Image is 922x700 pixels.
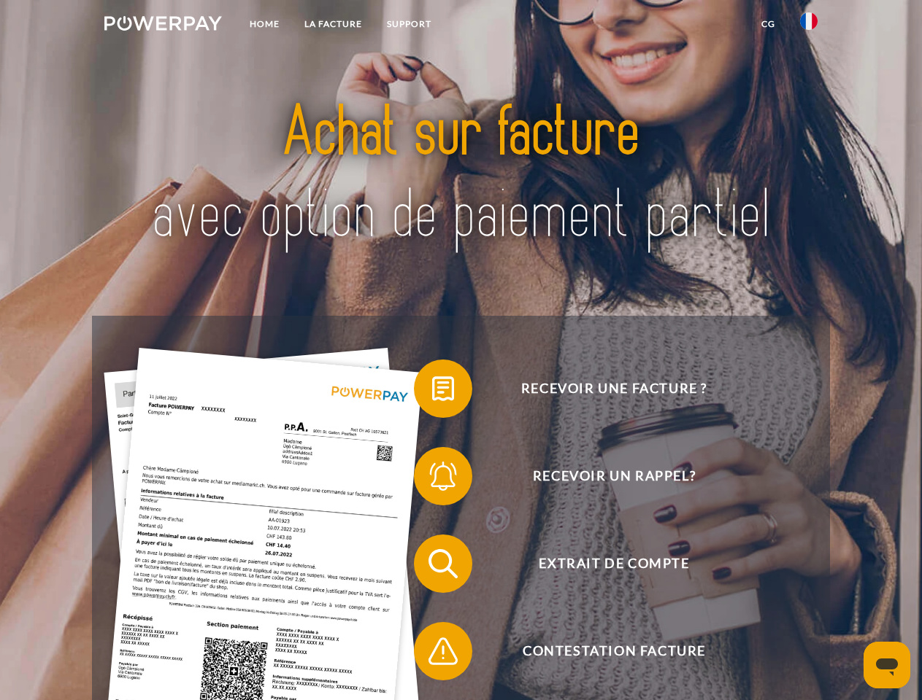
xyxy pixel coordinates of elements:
img: fr [800,12,818,30]
span: Contestation Facture [435,622,793,680]
img: logo-powerpay-white.svg [104,16,222,31]
a: Home [237,11,292,37]
a: Support [374,11,444,37]
a: CG [749,11,788,37]
img: qb_bill.svg [425,370,461,407]
img: qb_search.svg [425,545,461,582]
img: qb_bell.svg [425,458,461,494]
button: Extrait de compte [414,534,794,593]
span: Extrait de compte [435,534,793,593]
a: LA FACTURE [292,11,374,37]
span: Recevoir une facture ? [435,359,793,418]
iframe: Bouton de lancement de la fenêtre de messagerie [864,642,910,688]
button: Recevoir un rappel? [414,447,794,505]
button: Contestation Facture [414,622,794,680]
span: Recevoir un rappel? [435,447,793,505]
img: title-powerpay_fr.svg [139,70,783,279]
img: qb_warning.svg [425,633,461,669]
button: Recevoir une facture ? [414,359,794,418]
